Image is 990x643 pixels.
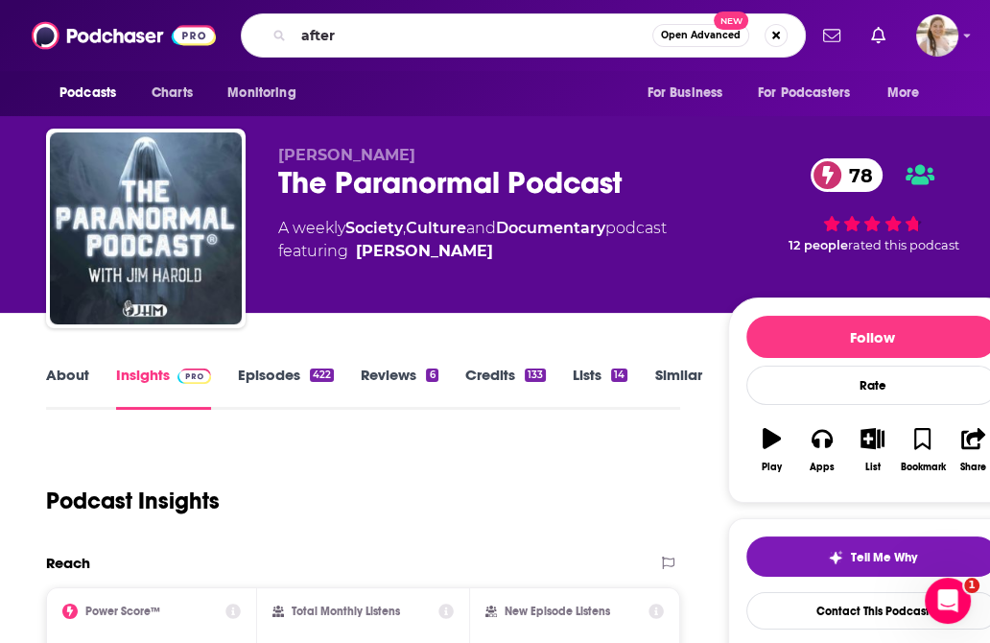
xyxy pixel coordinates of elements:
span: Tell Me Why [851,550,917,565]
span: [PERSON_NAME] [278,146,415,164]
button: open menu [214,75,320,111]
span: More [887,80,920,107]
div: 422 [310,369,334,382]
a: Jim Harold [356,240,493,263]
span: Logged in as acquavie [916,14,958,57]
button: open menu [46,75,141,111]
button: Apps [797,416,847,485]
button: Show profile menu [916,14,958,57]
span: For Business [647,80,722,107]
a: Documentary [496,219,605,237]
h2: Reach [46,554,90,572]
a: Show notifications dropdown [815,19,848,52]
span: rated this podcast [848,238,959,252]
div: A weekly podcast [278,217,667,263]
div: Share [960,462,986,473]
a: Culture [406,219,466,237]
button: List [847,416,897,485]
div: Search podcasts, credits, & more... [241,13,806,58]
div: 14 [611,369,627,382]
h2: Total Monthly Listens [292,605,400,618]
span: 78 [830,158,883,192]
div: Apps [810,462,835,473]
span: For Podcasters [758,80,850,107]
button: open menu [745,75,878,111]
button: Open AdvancedNew [652,24,749,47]
a: Show notifications dropdown [863,19,893,52]
span: Monitoring [227,80,295,107]
a: Charts [139,75,204,111]
h2: New Episode Listens [505,605,610,618]
a: Reviews6 [361,366,437,410]
div: Play [762,462,782,473]
a: InsightsPodchaser Pro [116,366,211,410]
button: Play [746,416,796,485]
span: Podcasts [59,80,116,107]
span: New [714,12,748,30]
div: 133 [525,369,546,382]
div: Bookmark [900,462,945,473]
div: 6 [426,369,437,382]
button: open menu [633,75,746,111]
a: Society [345,219,403,237]
span: Charts [152,80,193,107]
a: Episodes422 [238,366,334,410]
img: Podchaser Pro [177,369,211,384]
a: Similar [654,366,701,410]
h1: Podcast Insights [46,487,220,515]
img: User Profile [916,14,958,57]
a: Credits133 [465,366,546,410]
div: List [864,462,880,473]
a: 78 [811,158,883,192]
span: 12 people [789,238,848,252]
span: 1 [964,578,979,593]
span: and [466,219,496,237]
button: Bookmark [898,416,948,485]
img: Podchaser - Follow, Share and Rate Podcasts [32,17,216,54]
a: Lists14 [573,366,627,410]
span: Open Advanced [661,31,741,40]
h2: Power Score™ [85,605,160,618]
a: About [46,366,89,410]
img: tell me why sparkle [828,550,843,565]
img: The Paranormal Podcast [50,132,242,324]
button: open menu [874,75,944,111]
span: , [403,219,406,237]
span: featuring [278,240,667,263]
input: Search podcasts, credits, & more... [294,20,652,51]
iframe: Intercom live chat [925,578,971,624]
